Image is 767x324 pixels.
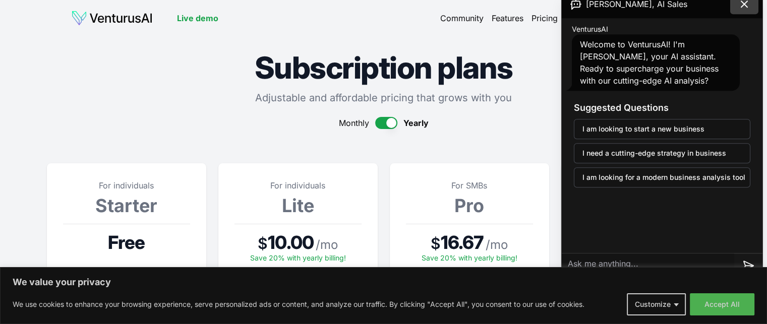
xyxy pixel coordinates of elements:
span: Free [108,232,145,252]
p: We value your privacy [13,276,754,288]
span: Monthly [339,117,369,129]
h3: Pro [406,196,533,216]
span: Save 20% with yearly billing! [422,253,517,262]
h3: Lite [234,196,362,216]
span: / mo [486,237,508,253]
h3: Suggested Questions [574,101,750,115]
button: Accept All [690,293,754,315]
span: Yearly [403,117,429,129]
span: $ [258,234,268,252]
img: logo [71,10,153,26]
button: I need a cutting-edge strategy in business [574,143,750,163]
span: Welcome to VenturusAI! I'm [PERSON_NAME], your AI assistant. Ready to supercharge your business w... [580,39,719,86]
button: I am looking to start a new business [574,119,750,139]
span: Save 20% with yearly billing! [250,253,346,262]
p: We use cookies to enhance your browsing experience, serve personalized ads or content, and analyz... [13,298,584,310]
p: For SMBs [406,179,533,191]
span: 10.00 [268,232,314,252]
span: 16.67 [441,232,484,252]
a: Features [492,12,523,24]
button: I am looking for a modern business analysis tool [574,167,750,187]
a: Pricing [532,12,558,24]
a: Live demo [177,12,218,24]
p: Adjustable and affordable pricing that grows with you [47,91,721,105]
button: Customize [627,293,686,315]
span: VenturusAI [572,24,608,34]
h1: Subscription plans [47,52,721,83]
span: $ [431,234,441,252]
span: / mo [316,237,338,253]
p: For individuals [63,179,190,191]
a: Community [440,12,484,24]
h3: Starter [63,196,190,216]
p: For individuals [234,179,362,191]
